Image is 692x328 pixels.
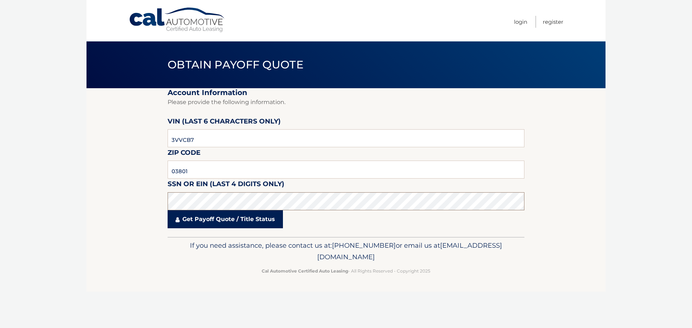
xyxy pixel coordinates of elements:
[172,240,520,263] p: If you need assistance, please contact us at: or email us at
[168,210,283,228] a: Get Payoff Quote / Title Status
[543,16,563,28] a: Register
[332,241,396,250] span: [PHONE_NUMBER]
[168,147,200,161] label: Zip Code
[168,58,303,71] span: Obtain Payoff Quote
[514,16,527,28] a: Login
[168,97,524,107] p: Please provide the following information.
[168,88,524,97] h2: Account Information
[262,268,348,274] strong: Cal Automotive Certified Auto Leasing
[168,116,281,129] label: VIN (last 6 characters only)
[168,179,284,192] label: SSN or EIN (last 4 digits only)
[172,267,520,275] p: - All Rights Reserved - Copyright 2025
[129,7,226,33] a: Cal Automotive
